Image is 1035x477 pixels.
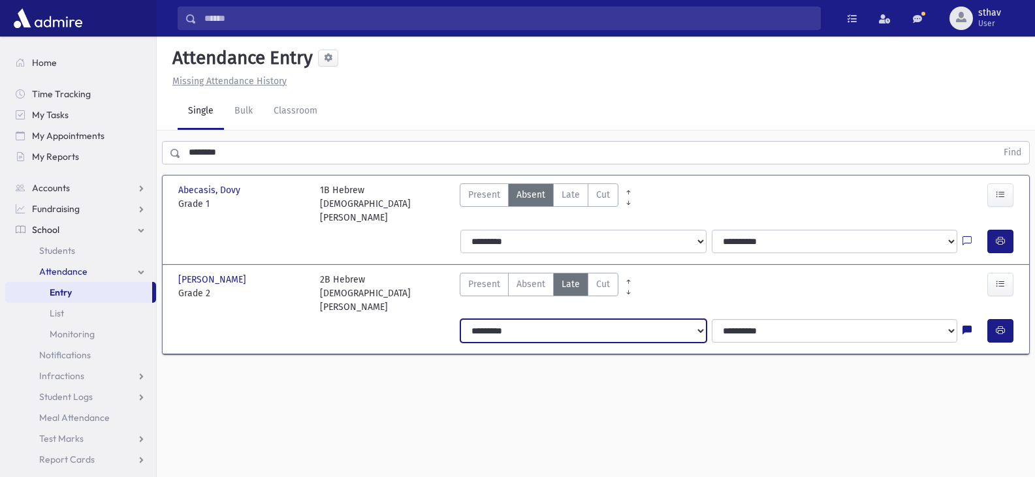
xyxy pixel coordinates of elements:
[5,282,152,303] a: Entry
[468,277,500,291] span: Present
[5,177,156,198] a: Accounts
[5,198,156,219] a: Fundraising
[320,273,449,314] div: 2B Hebrew [DEMOGRAPHIC_DATA][PERSON_NAME]
[50,307,64,319] span: List
[596,188,610,202] span: Cut
[32,203,80,215] span: Fundraising
[517,188,545,202] span: Absent
[32,109,69,121] span: My Tasks
[178,93,224,130] a: Single
[39,370,84,382] span: Infractions
[39,454,95,465] span: Report Cards
[32,151,79,162] span: My Reports
[468,188,500,202] span: Present
[460,183,618,224] div: AttTypes
[39,412,110,423] span: Meal Attendance
[5,428,156,449] a: Test Marks
[596,277,610,291] span: Cut
[32,182,70,194] span: Accounts
[178,286,307,300] span: Grade 2
[39,245,75,256] span: Students
[5,146,156,167] a: My Reports
[5,324,156,345] a: Monitoring
[978,8,1001,18] span: sthav
[167,76,287,87] a: Missing Attendance History
[178,183,243,197] span: Abecasis, Dovy
[562,188,580,202] span: Late
[32,130,104,142] span: My Appointments
[460,273,618,314] div: AttTypes
[197,7,820,30] input: Search
[167,47,313,69] h5: Attendance Entry
[178,273,249,286] span: [PERSON_NAME]
[5,240,156,261] a: Students
[178,197,307,211] span: Grade 1
[5,386,156,407] a: Student Logs
[5,104,156,125] a: My Tasks
[39,266,88,277] span: Attendance
[517,277,545,291] span: Absent
[10,5,86,31] img: AdmirePro
[5,52,156,73] a: Home
[5,84,156,104] a: Time Tracking
[224,93,263,130] a: Bulk
[5,219,156,240] a: School
[5,303,156,324] a: List
[996,142,1029,164] button: Find
[5,345,156,365] a: Notifications
[978,18,1001,29] span: User
[39,433,84,444] span: Test Marks
[32,224,59,236] span: School
[5,261,156,282] a: Attendance
[50,328,95,340] span: Monitoring
[5,407,156,428] a: Meal Attendance
[320,183,449,224] div: 1B Hebrew [DEMOGRAPHIC_DATA][PERSON_NAME]
[39,349,91,361] span: Notifications
[562,277,580,291] span: Late
[39,391,93,403] span: Student Logs
[5,449,156,470] a: Report Cards
[172,76,287,87] u: Missing Attendance History
[32,57,57,69] span: Home
[5,125,156,146] a: My Appointments
[32,88,91,100] span: Time Tracking
[263,93,328,130] a: Classroom
[5,365,156,386] a: Infractions
[50,286,72,298] span: Entry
